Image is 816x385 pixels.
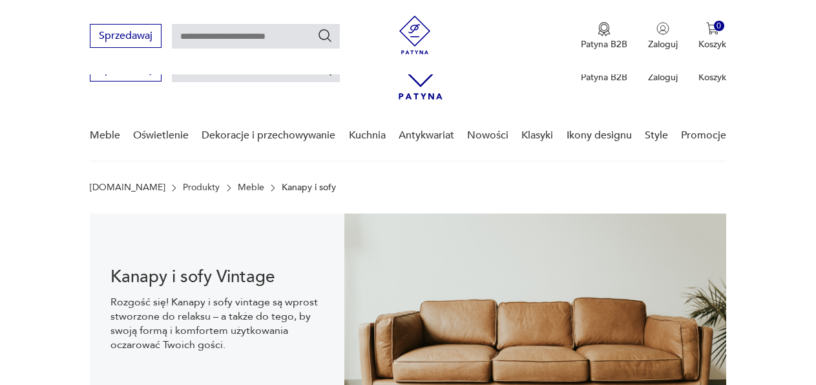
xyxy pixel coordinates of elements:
a: Promocje [681,111,726,160]
a: Ikony designu [567,111,632,160]
a: [DOMAIN_NAME] [90,182,165,193]
img: Ikonka użytkownika [656,22,669,35]
button: Zaloguj [648,22,678,50]
img: Patyna - sklep z meblami i dekoracjami vintage [395,16,434,54]
button: Szukaj [317,28,333,43]
h1: Kanapy i sofy Vintage [110,269,324,285]
a: Meble [238,182,264,193]
a: Kuchnia [349,111,386,160]
p: Koszyk [698,38,726,50]
img: Ikona medalu [598,22,611,36]
a: Sprzedawaj [90,66,162,75]
a: Style [645,111,668,160]
p: Koszyk [698,71,726,83]
p: Patyna B2B [581,38,627,50]
a: Oświetlenie [133,111,189,160]
a: Antykwariat [399,111,454,160]
a: Klasyki [521,111,553,160]
p: Kanapy i sofy [282,182,336,193]
a: Nowości [467,111,508,160]
p: Zaloguj [648,71,678,83]
a: Ikona medaluPatyna B2B [581,22,627,50]
img: Ikona koszyka [706,22,719,35]
div: 0 [714,21,725,32]
button: Sprzedawaj [90,24,162,48]
button: 0Koszyk [698,22,726,50]
button: Patyna B2B [581,22,627,50]
p: Patyna B2B [581,71,627,83]
p: Rozgość się! Kanapy i sofy vintage są wprost stworzone do relaksu – a także do tego, by swoją for... [110,295,324,352]
a: Produkty [183,182,220,193]
a: Meble [90,111,120,160]
p: Zaloguj [648,38,678,50]
a: Sprzedawaj [90,32,162,41]
a: Dekoracje i przechowywanie [202,111,335,160]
